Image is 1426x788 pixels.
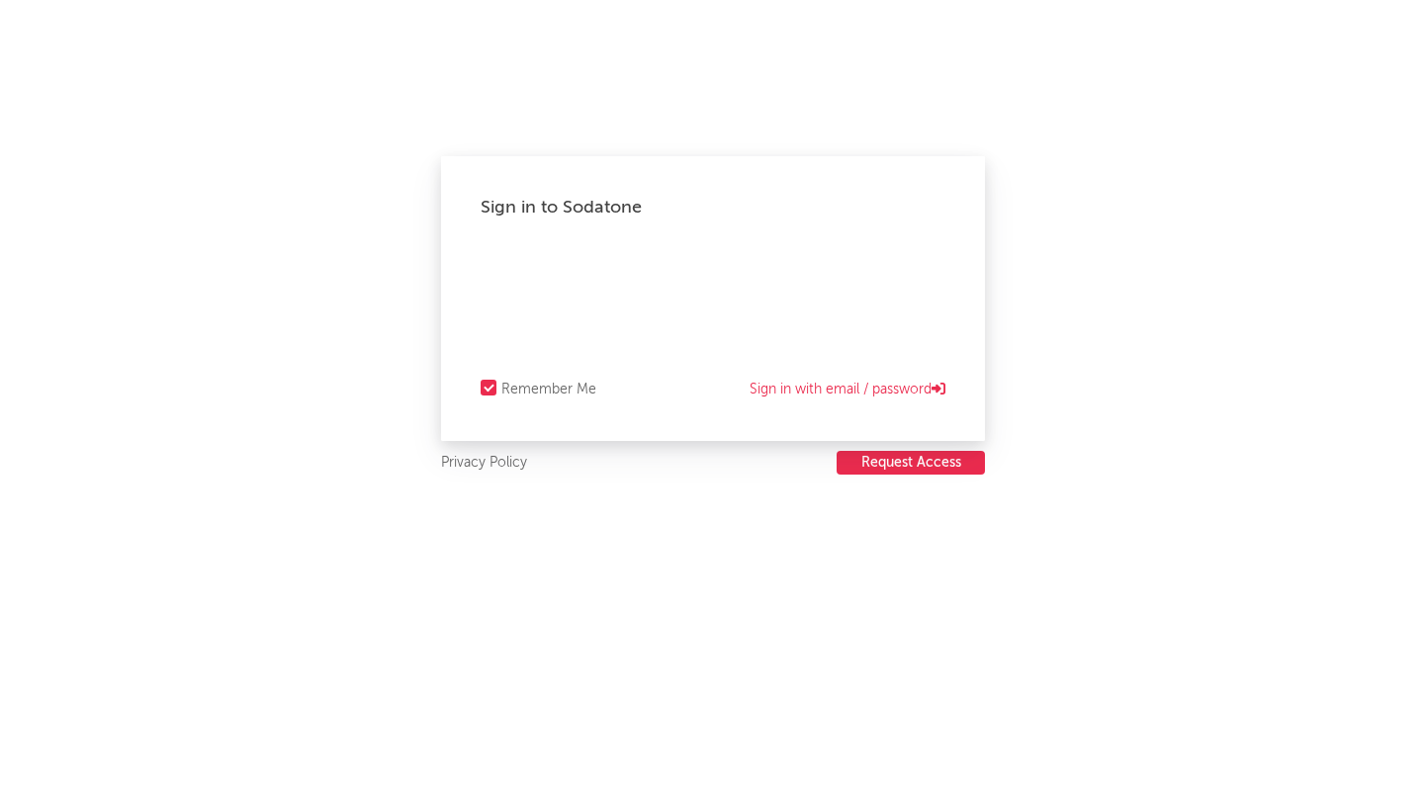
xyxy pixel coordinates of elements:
div: Remember Me [501,378,596,401]
a: Request Access [837,451,985,476]
a: Sign in with email / password [750,378,945,401]
a: Privacy Policy [441,451,527,476]
button: Request Access [837,451,985,475]
div: Sign in to Sodatone [481,196,945,219]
